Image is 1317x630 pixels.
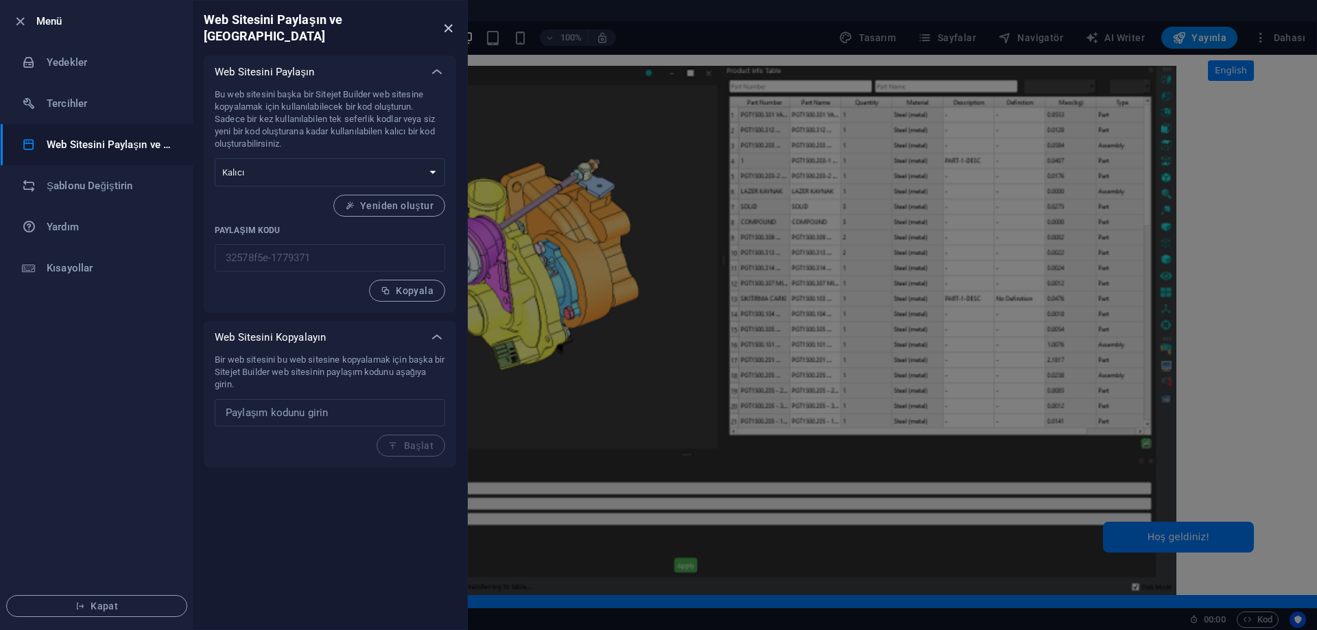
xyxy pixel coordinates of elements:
h6: Yardım [47,219,174,235]
p: Web Sitesini Paylaşın [215,65,314,79]
button: close [440,20,456,36]
span: Yeniden oluştur [345,200,434,211]
p: Bu web sitesini başka bir Sitejet Builder web sitesine kopyalamak için kullanılabilecek bir kod o... [215,88,445,150]
button: Kapat [6,595,187,617]
h6: Web Sitesini Paylaşın ve [GEOGRAPHIC_DATA] [204,12,440,45]
div: Web Sitesini Paylaşın [204,56,456,88]
h6: Tercihler [47,95,174,112]
input: Paylaşım kodunu girin [215,399,445,426]
p: Web Sitesini Kopyalayın [215,330,326,344]
h6: Web Sitesini Paylaşın ve [GEOGRAPHIC_DATA] [47,136,174,153]
div: Web Sitesini Kopyalayın [204,321,456,354]
span: Kapat [18,601,176,611]
h6: Kısayollar [47,260,174,276]
h6: Şablonu Değiştirin [47,178,174,194]
button: Kopyala [369,280,445,302]
h6: Yedekler [47,54,174,71]
a: Yardım [1,206,193,247]
button: Yeniden oluştur [333,195,445,217]
p: Bir web sitesini bu web sitesine kopyalamak için başka bir Sitejet Builder web sitesinin paylaşım... [215,354,445,391]
p: Paylaşım kodu [215,225,445,236]
h6: Menü [36,13,182,29]
span: Kopyala [381,285,434,296]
